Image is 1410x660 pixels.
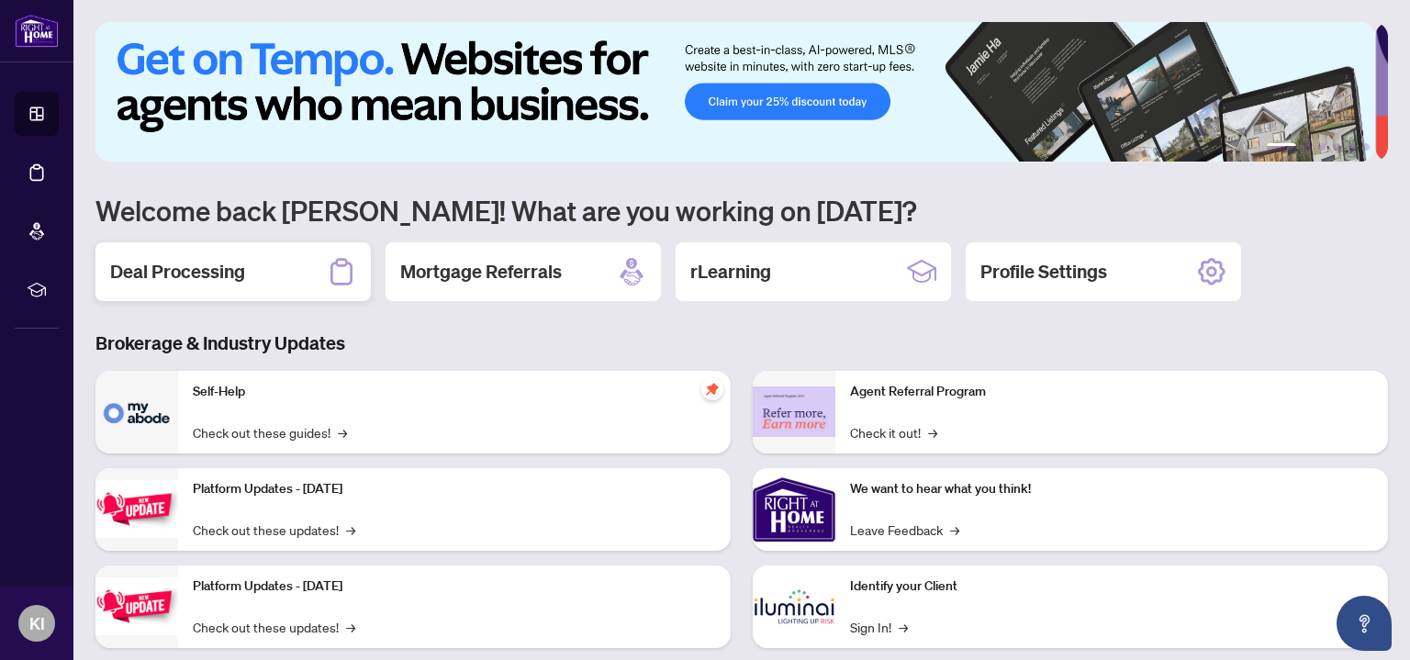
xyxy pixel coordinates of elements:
p: Self-Help [193,382,716,402]
a: Check out these updates!→ [193,617,355,637]
span: → [346,617,355,637]
img: logo [15,14,59,48]
img: Slide 0 [95,22,1375,162]
img: Platform Updates - July 8, 2025 [95,577,178,635]
h2: rLearning [690,259,771,285]
span: → [338,422,347,442]
span: pushpin [701,378,723,400]
a: Leave Feedback→ [850,520,959,540]
p: Platform Updates - [DATE] [193,479,716,499]
h1: Welcome back [PERSON_NAME]! What are you working on [DATE]? [95,193,1388,228]
button: 4 [1333,143,1340,151]
h2: Profile Settings [980,259,1107,285]
p: We want to hear what you think! [850,479,1373,499]
span: → [950,520,959,540]
h2: Deal Processing [110,259,245,285]
img: Agent Referral Program [753,386,835,437]
h2: Mortgage Referrals [400,259,562,285]
a: Check out these updates!→ [193,520,355,540]
button: 2 [1304,143,1311,151]
button: 1 [1267,143,1296,151]
h3: Brokerage & Industry Updates [95,330,1388,356]
a: Check out these guides!→ [193,422,347,442]
span: KI [29,610,45,636]
p: Agent Referral Program [850,382,1373,402]
a: Check it out!→ [850,422,937,442]
span: → [928,422,937,442]
button: 5 [1348,143,1355,151]
img: Platform Updates - July 21, 2025 [95,480,178,538]
img: Identify your Client [753,565,835,648]
p: Platform Updates - [DATE] [193,576,716,597]
a: Sign In!→ [850,617,908,637]
span: → [899,617,908,637]
img: We want to hear what you think! [753,468,835,551]
img: Self-Help [95,371,178,453]
button: 6 [1362,143,1370,151]
button: Open asap [1337,596,1392,651]
span: → [346,520,355,540]
p: Identify your Client [850,576,1373,597]
button: 3 [1318,143,1326,151]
